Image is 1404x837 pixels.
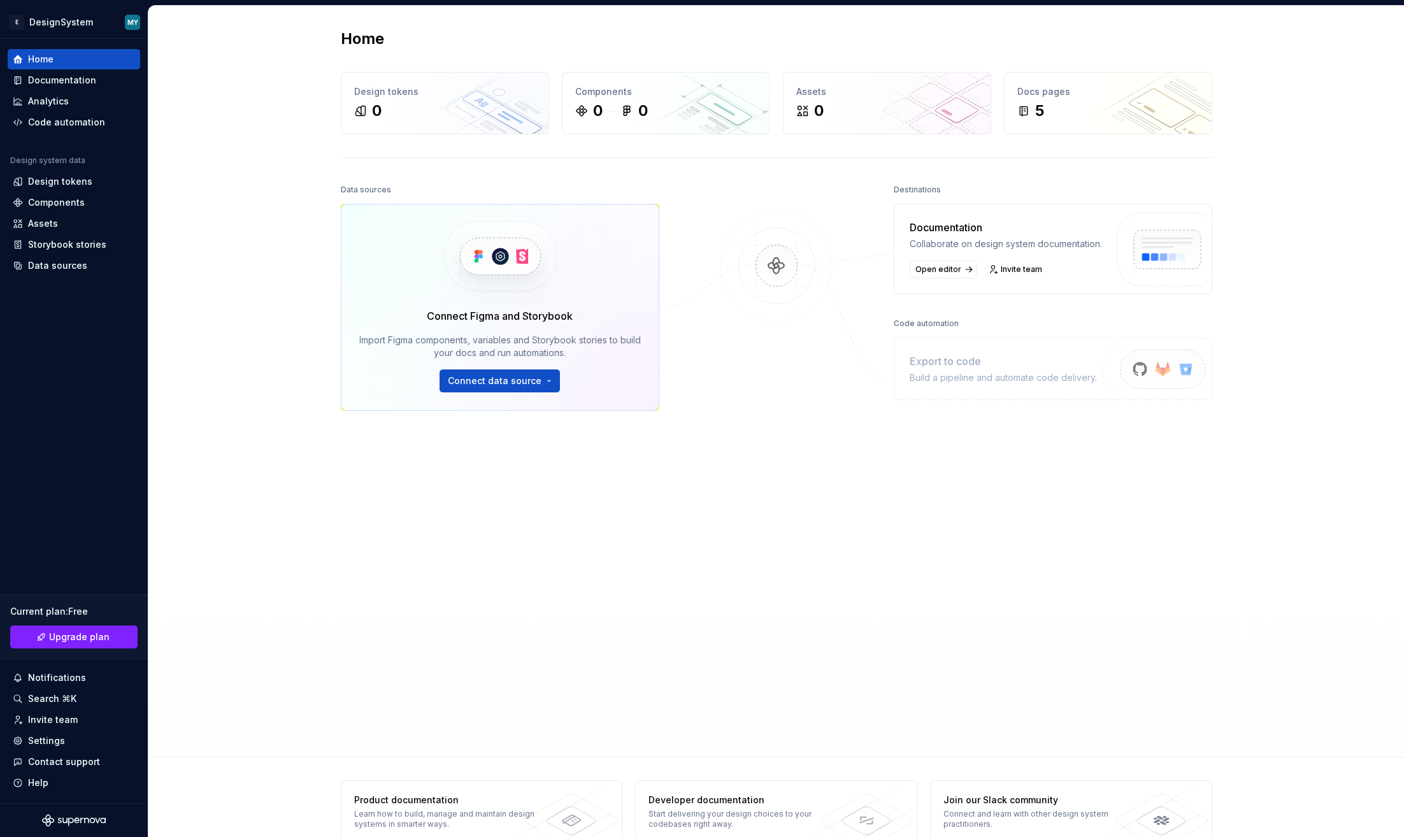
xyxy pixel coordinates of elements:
div: Assets [796,85,978,98]
div: Current plan : Free [10,605,138,618]
a: Assets [8,213,140,234]
div: Data sources [28,259,87,272]
div: 0 [638,101,648,121]
div: 0 [372,101,382,121]
div: Destinations [894,181,941,199]
a: Documentation [8,70,140,90]
a: Home [8,49,140,69]
div: MY [127,17,138,27]
div: Product documentation [354,794,540,806]
button: Search ⌘K [8,689,140,709]
div: Documentation [910,220,1102,235]
div: Components [575,85,757,98]
div: 0 [814,101,824,121]
a: Analytics [8,91,140,111]
div: Export to code [910,354,1097,369]
a: Storybook stories [8,234,140,255]
div: Developer documentation [648,794,834,806]
a: Docs pages5 [1004,72,1212,134]
div: 0 [593,101,603,121]
a: Design tokens0 [341,72,549,134]
div: Design tokens [28,175,92,188]
div: Contact support [28,755,100,768]
div: Search ⌘K [28,692,76,705]
a: Design tokens [8,171,140,192]
div: Analytics [28,95,69,108]
span: Connect data source [448,375,541,387]
div: Learn how to build, manage and maintain design systems in smarter ways. [354,809,540,829]
span: Invite team [1001,264,1042,275]
div: Assets [28,217,58,230]
div: Collaborate on design system documentation. [910,238,1102,250]
span: Upgrade plan [49,631,110,643]
a: Upgrade plan [10,626,138,648]
div: Connect Figma and Storybook [427,308,573,324]
div: Components [28,196,85,209]
div: Home [28,53,54,66]
span: Open editor [915,264,961,275]
div: Storybook stories [28,238,106,251]
div: Code automation [28,116,105,129]
div: Code automation [894,315,959,333]
a: Open editor [910,261,977,278]
button: Help [8,773,140,793]
div: Invite team [28,713,78,726]
div: Data sources [341,181,391,199]
div: DesignSystem [29,16,93,29]
div: Documentation [28,74,96,87]
button: EDesignSystemMY [3,8,145,36]
a: Assets0 [783,72,991,134]
h2: Home [341,29,384,49]
div: Join our Slack community [943,794,1129,806]
div: Docs pages [1017,85,1199,98]
div: E [9,15,24,30]
a: Data sources [8,255,140,276]
div: Design tokens [354,85,536,98]
div: Import Figma components, variables and Storybook stories to build your docs and run automations. [359,334,641,359]
div: Design system data [10,155,85,166]
a: Components00 [562,72,770,134]
button: Notifications [8,668,140,688]
div: Connect and learn with other design system practitioners. [943,809,1129,829]
div: Build a pipeline and automate code delivery. [910,371,1097,384]
a: Settings [8,731,140,751]
button: Contact support [8,752,140,772]
div: 5 [1035,101,1044,121]
button: Connect data source [440,369,560,392]
a: Code automation [8,112,140,132]
a: Invite team [8,710,140,730]
div: Help [28,776,48,789]
a: Invite team [985,261,1048,278]
div: Start delivering your design choices to your codebases right away. [648,809,834,829]
svg: Supernova Logo [42,814,106,827]
div: Notifications [28,671,86,684]
div: Settings [28,734,65,747]
a: Components [8,192,140,213]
